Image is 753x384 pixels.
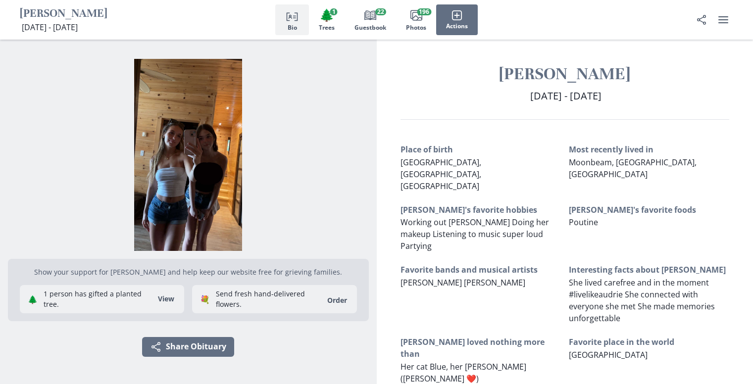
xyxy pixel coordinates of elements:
h3: Favorite bands and musical artists [401,264,561,276]
button: Photos [396,4,436,35]
span: [PERSON_NAME] [PERSON_NAME] [401,277,525,288]
h3: Most recently lived in [569,144,729,155]
h3: Favorite place in the world [569,336,729,348]
span: Bio [288,24,297,31]
h3: [PERSON_NAME]'s favorite hobbies [401,204,561,216]
button: Guestbook [345,4,396,35]
span: Working out [PERSON_NAME] Doing her makeup Listening to music super loud Partying [401,217,549,251]
span: Moonbeam, [GEOGRAPHIC_DATA], [GEOGRAPHIC_DATA] [569,157,697,180]
span: [DATE] - [DATE] [530,89,602,102]
p: Show your support for [PERSON_NAME] and help keep our website free for grieving families. [20,267,357,277]
button: Actions [436,4,478,35]
button: Bio [275,4,309,35]
h1: [PERSON_NAME] [401,63,730,85]
h3: [PERSON_NAME]'s favorite foods [569,204,729,216]
button: Share Obituary [142,337,234,357]
h3: Interesting facts about [PERSON_NAME] [569,264,729,276]
span: Her cat Blue, her [PERSON_NAME] ([PERSON_NAME] ❤️) [401,361,526,384]
span: Tree [319,8,334,22]
a: Order [321,295,353,305]
span: 22 [375,8,386,15]
span: [DATE] - [DATE] [22,22,78,33]
button: View [152,291,180,307]
button: Trees [309,4,345,35]
span: 1 [330,8,338,15]
div: Open photos full screen [8,51,369,251]
span: Actions [446,23,468,30]
span: She lived carefree and in the moment #livelikeaudrie She connected with everyone she met She made... [569,277,715,324]
h3: Place of birth [401,144,561,155]
span: Photos [406,24,426,31]
span: Guestbook [354,24,386,31]
span: Poutine [569,217,598,228]
span: 196 [417,8,431,15]
span: [GEOGRAPHIC_DATA] [569,349,648,360]
h1: [PERSON_NAME] [20,6,107,22]
h3: [PERSON_NAME] loved nothing more than [401,336,561,360]
button: user menu [713,10,733,30]
span: [GEOGRAPHIC_DATA], [GEOGRAPHIC_DATA], [GEOGRAPHIC_DATA] [401,157,481,192]
img: Photo of Audrie [8,59,369,251]
span: Trees [319,24,335,31]
button: Share Obituary [692,10,711,30]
